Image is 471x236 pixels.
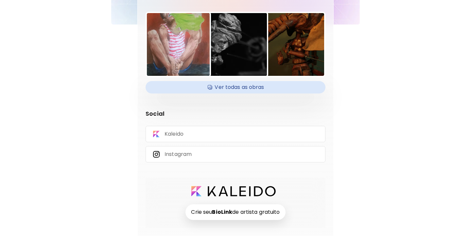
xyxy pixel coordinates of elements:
[146,109,325,118] p: Social
[147,13,210,76] img: https://cdn.kaleido.art/CDN/Artwork/116531/Thumbnail/large.webp?updated=516515
[207,82,213,92] img: Available
[152,130,160,138] img: Kaleido
[191,186,276,196] img: logo
[165,151,192,158] p: Instagram
[261,13,324,76] img: https://cdn.kaleido.art/CDN/Artwork/116524/Thumbnail/medium.webp?updated=516477
[185,204,285,220] h6: Crie seu de artista gratuito
[204,13,267,76] img: https://cdn.kaleido.art/CDN/Artwork/116527/Thumbnail/medium.webp?updated=516491
[149,82,322,92] h4: Ver todas as obras
[146,81,325,93] div: AvailableVer todas as obras
[212,208,232,216] strong: BioLink
[191,186,280,196] a: logo
[165,130,183,138] p: Kaleido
